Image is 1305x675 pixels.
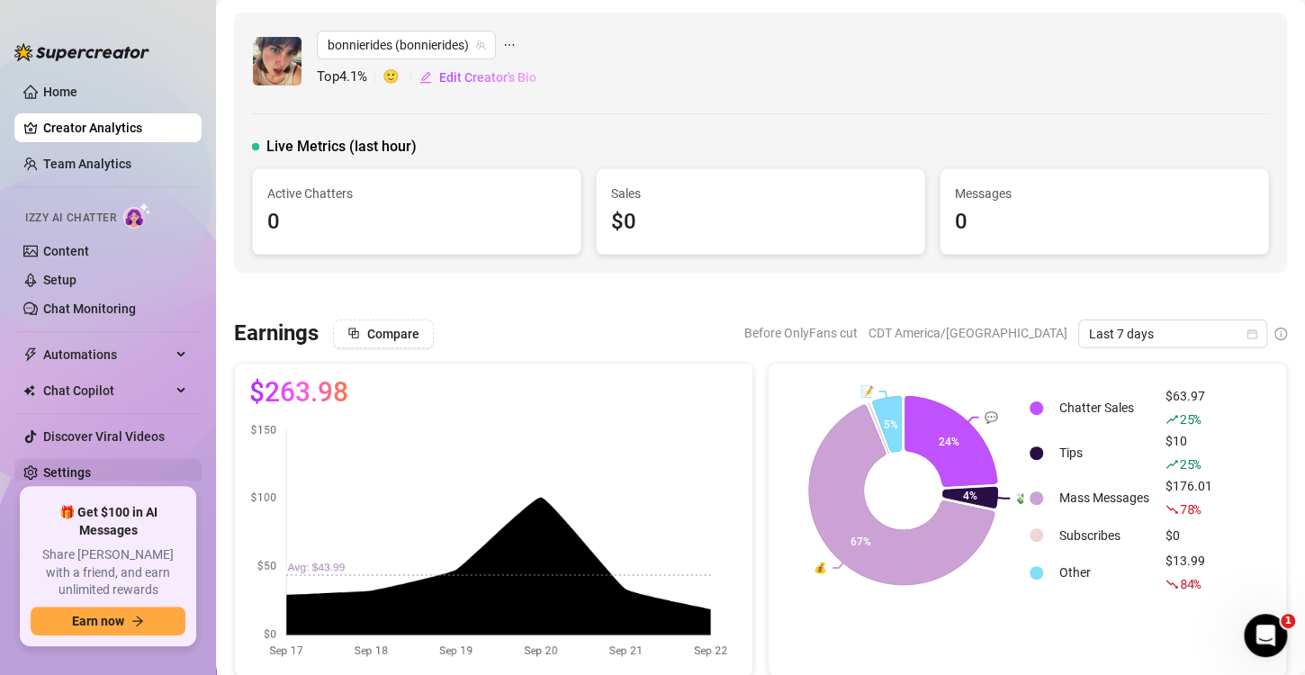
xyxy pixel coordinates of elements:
span: Compare [367,327,419,341]
a: Settings [43,465,91,480]
span: Edit Creator's Bio [439,70,536,85]
div: 0 [267,205,566,239]
span: Last 7 days [1089,320,1256,347]
span: 🎁 Get $100 in AI Messages [31,504,185,539]
span: Izzy AI Chatter [25,210,116,227]
button: Edit Creator's Bio [418,63,537,92]
span: Active Chatters [267,184,566,203]
button: Compare [333,319,434,348]
a: Home [43,85,77,99]
span: Chat Copilot [43,376,171,405]
a: Content [43,244,89,258]
span: Sales [611,184,910,203]
span: rise [1165,413,1178,426]
text: 💸 [1015,490,1029,504]
span: 84 % [1180,575,1201,592]
td: Mass Messages [1052,476,1156,519]
h3: Earnings [234,319,319,348]
div: 0 [955,205,1254,239]
div: $0 [1165,526,1212,545]
span: calendar [1246,328,1257,339]
a: Chat Monitoring [43,301,136,316]
span: Before OnlyFans cut [744,319,858,346]
a: Discover Viral Videos [43,429,165,444]
iframe: Intercom live chat [1244,614,1287,657]
span: 25 % [1180,455,1201,472]
a: Setup [43,273,76,287]
span: 🙂 [382,67,418,88]
span: fall [1165,503,1178,516]
span: fall [1165,578,1178,590]
span: Top 4.1 % [317,67,382,88]
td: Subscribes [1052,521,1156,549]
span: 78 % [1180,500,1201,517]
img: bonnierides [253,37,301,85]
a: Team Analytics [43,157,131,171]
img: logo-BBDzfeDw.svg [14,43,149,61]
span: CDT America/[GEOGRAPHIC_DATA] [868,319,1067,346]
div: $176.01 [1165,476,1212,519]
span: Share [PERSON_NAME] with a friend, and earn unlimited rewards [31,546,185,599]
td: Other [1052,551,1156,594]
text: 💬 [985,409,998,423]
span: block [347,327,360,339]
text: 📝 [860,383,874,397]
a: Creator Analytics [43,113,187,142]
span: arrow-right [131,615,144,627]
div: $0 [611,205,910,239]
span: Earn now [72,614,124,628]
span: $263.98 [249,378,348,407]
td: Tips [1052,431,1156,474]
img: AI Chatter [123,202,151,229]
div: $63.97 [1165,386,1212,429]
span: Live Metrics (last hour) [266,136,417,157]
span: Messages [955,184,1254,203]
span: info-circle [1274,328,1287,340]
div: $10 [1165,431,1212,474]
span: bonnierides (bonnierides) [328,31,485,58]
span: rise [1165,458,1178,471]
span: ellipsis [503,31,516,59]
img: Chat Copilot [23,384,35,397]
span: Automations [43,340,171,369]
button: Earn nowarrow-right [31,607,185,635]
div: $13.99 [1165,551,1212,594]
span: edit [419,71,432,84]
span: team [475,40,486,50]
span: 25 % [1180,410,1201,427]
td: Chatter Sales [1052,386,1156,429]
span: 1 [1281,614,1295,628]
span: thunderbolt [23,347,38,362]
text: 💰 [814,561,827,574]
